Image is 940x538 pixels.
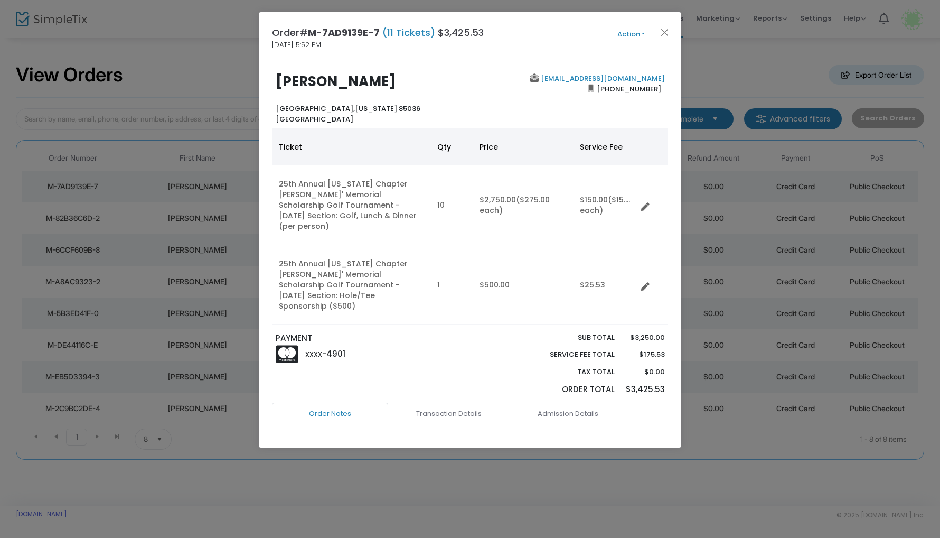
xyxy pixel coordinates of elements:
[276,104,355,114] span: [GEOGRAPHIC_DATA],
[276,332,465,345] p: PAYMENT
[625,384,664,396] p: $3,425.53
[431,128,473,165] th: Qty
[525,384,615,396] p: Order Total
[391,403,507,425] a: Transaction Details
[625,332,664,343] p: $3,250.00
[625,367,664,377] p: $0.00
[431,245,473,325] td: 1
[272,128,431,165] th: Ticket
[431,165,473,245] td: 10
[272,165,431,245] td: 25th Annual [US_STATE] Chapter [PERSON_NAME]' Memorial Scholarship Golf Tournament - [DATE] Secti...
[525,349,615,360] p: Service Fee Total
[594,80,665,97] span: [PHONE_NUMBER]
[272,245,431,325] td: 25th Annual [US_STATE] Chapter [PERSON_NAME]' Memorial Scholarship Golf Tournament - [DATE] Secti...
[480,194,550,216] span: ($275.00 each)
[276,104,420,124] b: [US_STATE] 85036 [GEOGRAPHIC_DATA]
[308,26,380,39] span: M-7AD9139E-7
[473,245,574,325] td: $500.00
[580,194,635,216] span: ($15.00 each)
[574,128,637,165] th: Service Fee
[305,350,322,359] span: XXXX
[272,128,668,325] div: Data table
[380,26,438,39] span: (11 Tickets)
[574,165,637,245] td: $150.00
[473,128,574,165] th: Price
[574,245,637,325] td: $25.53
[272,25,484,40] h4: Order# $3,425.53
[322,348,345,359] span: -4901
[276,72,396,91] b: [PERSON_NAME]
[599,29,663,40] button: Action
[525,367,615,377] p: Tax Total
[625,349,664,360] p: $175.53
[272,403,388,425] a: Order Notes
[539,73,665,84] a: [EMAIL_ADDRESS][DOMAIN_NAME]
[510,403,626,425] a: Admission Details
[272,40,321,50] span: [DATE] 5:52 PM
[473,165,574,245] td: $2,750.00
[525,332,615,343] p: Sub total
[658,25,672,39] button: Close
